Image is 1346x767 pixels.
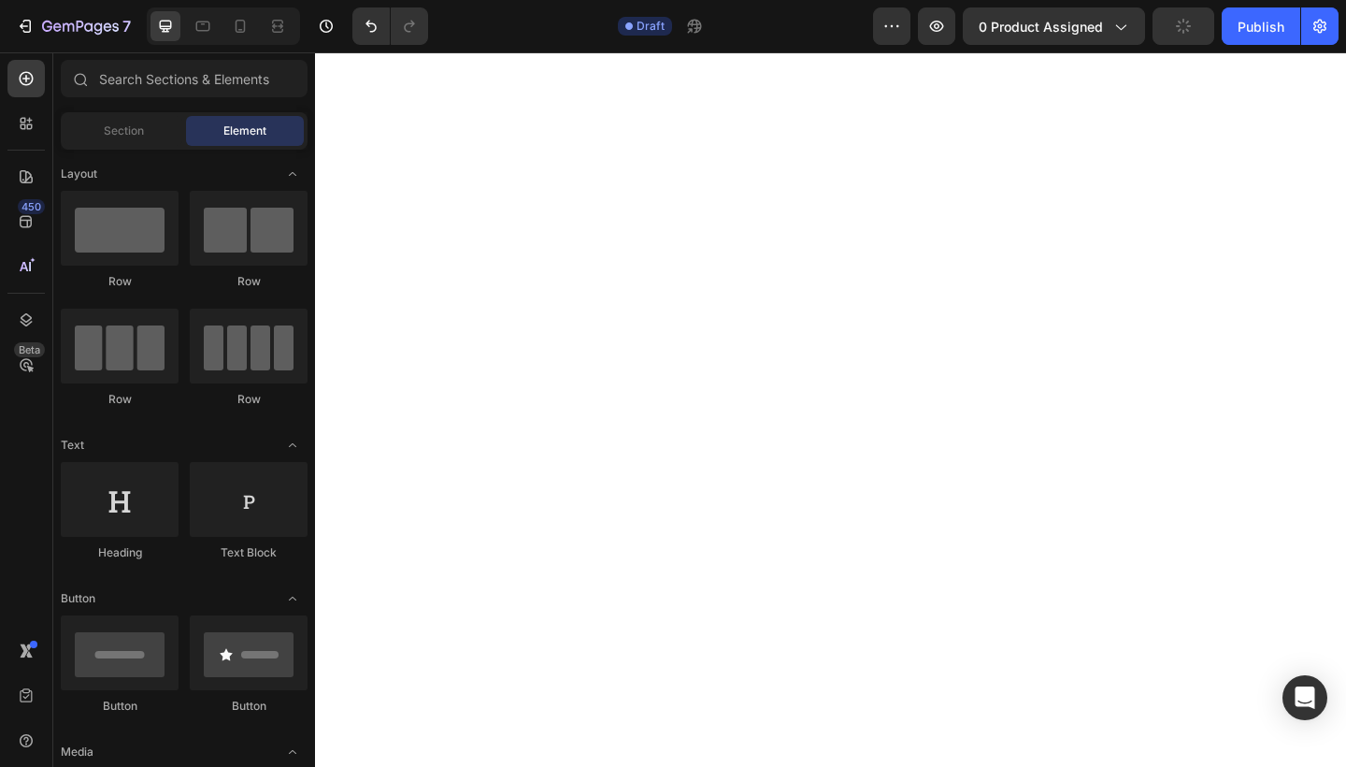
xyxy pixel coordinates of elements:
[61,744,93,760] span: Media
[61,590,95,607] span: Button
[122,15,131,37] p: 7
[190,273,308,290] div: Row
[352,7,428,45] div: Undo/Redo
[1282,675,1327,720] div: Open Intercom Messenger
[278,430,308,460] span: Toggle open
[637,18,665,35] span: Draft
[18,199,45,214] div: 450
[61,273,179,290] div: Row
[61,391,179,408] div: Row
[14,342,45,357] div: Beta
[278,737,308,767] span: Toggle open
[190,698,308,715] div: Button
[223,123,266,139] span: Element
[7,7,139,45] button: 7
[979,17,1103,36] span: 0 product assigned
[1238,17,1284,36] div: Publish
[190,391,308,408] div: Row
[61,698,179,715] div: Button
[190,544,308,561] div: Text Block
[104,123,144,139] span: Section
[61,166,97,182] span: Layout
[61,437,84,454] span: Text
[61,60,308,97] input: Search Sections & Elements
[963,7,1145,45] button: 0 product assigned
[278,584,308,614] span: Toggle open
[315,52,1346,767] iframe: Design area
[1222,7,1300,45] button: Publish
[61,544,179,561] div: Heading
[278,159,308,189] span: Toggle open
